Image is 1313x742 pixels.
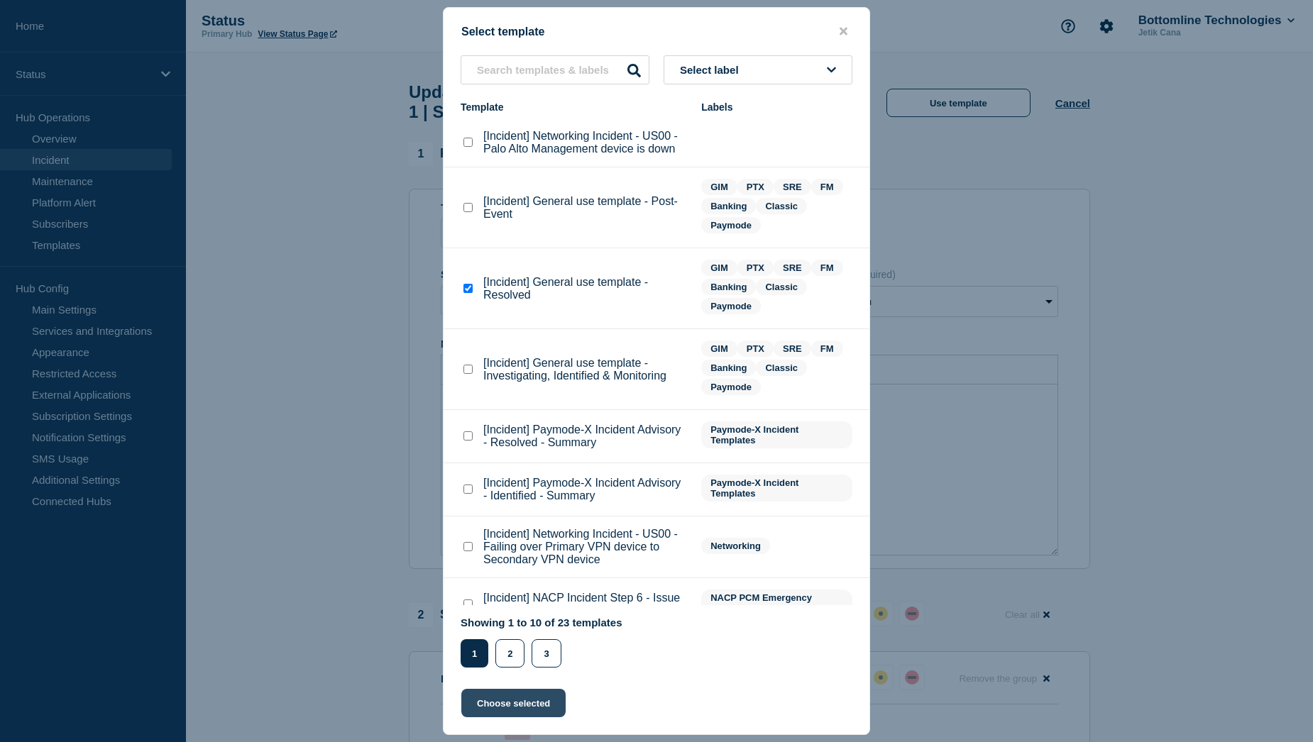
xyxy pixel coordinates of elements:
[701,538,770,554] span: Networking
[483,528,687,566] p: [Incident] Networking Incident - US00 - Failing over Primary VPN device to Secondary VPN device
[463,542,473,551] input: [Incident] Networking Incident - US00 - Failing over Primary VPN device to Secondary VPN device c...
[701,589,852,616] span: NACP PCM Emergency Notification
[774,340,811,357] span: SRE
[701,475,852,502] span: Paymode-X Incident Templates
[461,55,649,84] input: Search templates & labels
[756,279,807,295] span: Classic
[774,260,811,276] span: SRE
[483,357,687,382] p: [Incident] General use template - Investigating, Identified & Monitoring
[463,484,473,494] input: [Incident] Paymode-X Incident Advisory - Identified - Summary checkbox
[680,64,745,76] span: Select label
[483,130,687,155] p: [Incident] Networking Incident - US00 - Palo Alto Management device is down
[483,195,687,221] p: [Incident] General use template - Post-Event
[701,198,756,214] span: Banking
[701,101,852,113] div: Labels
[737,179,774,195] span: PTX
[495,639,524,668] button: 2
[701,340,737,357] span: GIM
[463,365,473,374] input: [Incident] General use template - Investigating, Identified & Monitoring checkbox
[774,179,811,195] span: SRE
[737,260,774,276] span: PTX
[444,25,869,38] div: Select template
[756,198,807,214] span: Classic
[811,179,843,195] span: FM
[463,431,473,441] input: [Incident] Paymode-X Incident Advisory - Resolved - Summary checkbox
[483,592,687,617] p: [Incident] NACP Incident Step 6 - Issue Resolved & Closed
[811,260,843,276] span: FM
[463,599,473,609] input: [Incident] NACP Incident Step 6 - Issue Resolved & Closed checkbox
[463,138,473,147] input: [Incident] Networking Incident - US00 - Palo Alto Management device is down checkbox
[701,179,737,195] span: GIM
[835,25,852,38] button: close button
[756,360,807,376] span: Classic
[701,217,761,233] span: Paymode
[701,279,756,295] span: Banking
[664,55,852,84] button: Select label
[461,689,566,717] button: Choose selected
[483,477,687,502] p: [Incident] Paymode-X Incident Advisory - Identified - Summary
[532,639,561,668] button: 3
[463,203,473,212] input: [Incident] General use template - Post-Event checkbox
[461,639,488,668] button: 1
[701,379,761,395] span: Paymode
[463,284,473,293] input: [Incident] General use template - Resolved checkbox
[483,276,687,301] p: [Incident] General use template - Resolved
[701,260,737,276] span: GIM
[701,421,852,448] span: Paymode-X Incident Templates
[737,340,774,357] span: PTX
[483,423,687,449] p: [Incident] Paymode-X Incident Advisory - Resolved - Summary
[701,360,756,376] span: Banking
[811,340,843,357] span: FM
[461,616,622,629] p: Showing 1 to 10 of 23 templates
[701,298,761,314] span: Paymode
[461,101,687,113] div: Template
